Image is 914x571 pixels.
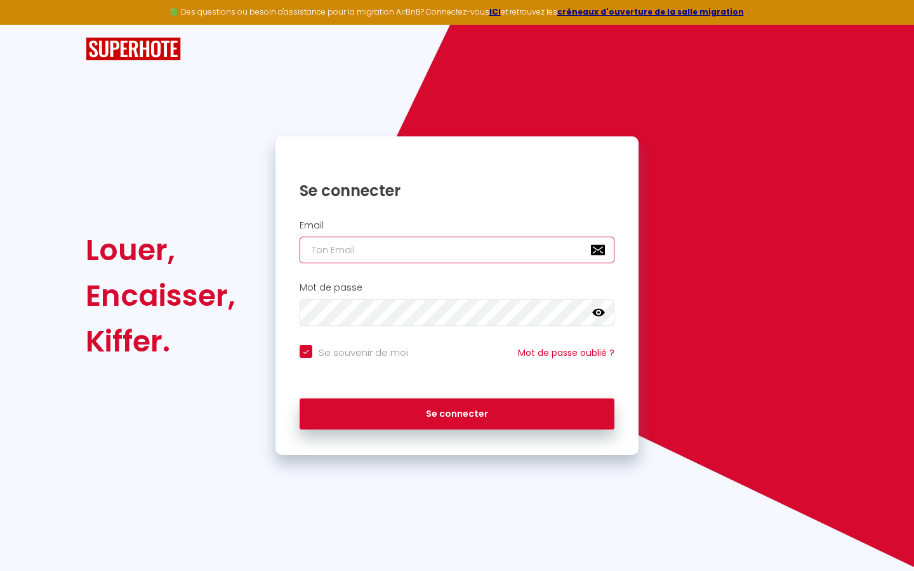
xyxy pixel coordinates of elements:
[86,273,235,318] div: Encaisser,
[86,37,181,61] img: SuperHote logo
[86,318,235,364] div: Kiffer.
[300,237,614,263] input: Ton Email
[557,6,744,17] a: créneaux d'ouverture de la salle migration
[10,5,48,43] button: Ouvrir le widget de chat LiveChat
[300,181,614,200] h1: Se connecter
[300,398,614,430] button: Se connecter
[300,282,614,293] h2: Mot de passe
[489,6,501,17] a: ICI
[300,220,614,231] h2: Email
[86,227,235,273] div: Louer,
[518,346,614,359] a: Mot de passe oublié ?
